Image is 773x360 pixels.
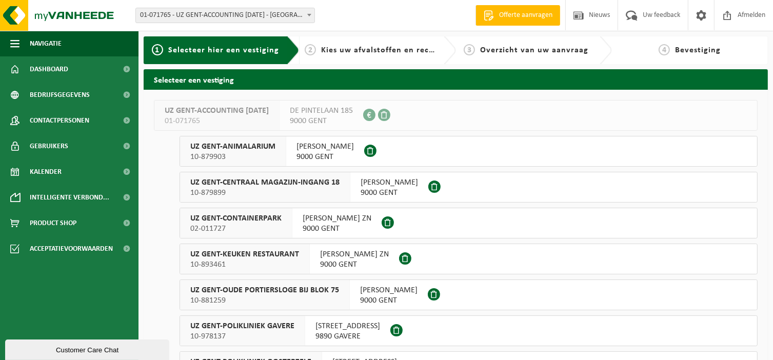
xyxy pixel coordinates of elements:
span: UZ GENT-POLIKLINIEK GAVERE [190,321,294,331]
span: UZ GENT-CENTRAAL MAGAZIJN-INGANG 18 [190,177,340,188]
span: 01-071765 - UZ GENT-ACCOUNTING 0 BC - GENT [136,8,314,23]
span: [PERSON_NAME] [361,177,418,188]
span: UZ GENT-ACCOUNTING [DATE] [165,106,269,116]
span: UZ GENT-CONTAINERPARK [190,213,282,224]
span: Acceptatievoorwaarden [30,236,113,262]
span: Dashboard [30,56,68,82]
h2: Selecteer een vestiging [144,69,768,89]
span: 4 [659,44,670,55]
button: UZ GENT-CENTRAAL MAGAZIJN-INGANG 18 10-879899 [PERSON_NAME]9000 GENT [180,172,758,203]
span: Bevestiging [675,46,721,54]
span: Kalender [30,159,62,185]
span: UZ GENT-ANIMALARIUM [190,142,275,152]
span: 01-071765 - UZ GENT-ACCOUNTING 0 BC - GENT [135,8,315,23]
span: Kies uw afvalstoffen en recipiënten [321,46,462,54]
span: Contactpersonen [30,108,89,133]
span: 1 [152,44,163,55]
span: Selecteer hier een vestiging [168,46,279,54]
a: Offerte aanvragen [475,5,560,26]
button: UZ GENT-POLIKLINIEK GAVERE 10-978137 [STREET_ADDRESS]9890 GAVERE [180,315,758,346]
span: [STREET_ADDRESS] [315,321,380,331]
span: Gebruikers [30,133,68,159]
button: UZ GENT-ANIMALARIUM 10-879903 [PERSON_NAME]9000 GENT [180,136,758,167]
span: Product Shop [30,210,76,236]
span: 9000 GENT [360,295,418,306]
button: UZ GENT-OUDE PORTIERSLOGE BIJ BLOK 75 10-881259 [PERSON_NAME]9000 GENT [180,279,758,310]
span: [PERSON_NAME] ZN [320,249,389,259]
span: 2 [305,44,316,55]
span: 9000 GENT [290,116,353,126]
span: Overzicht van uw aanvraag [480,46,588,54]
span: [PERSON_NAME] [296,142,354,152]
span: 01-071765 [165,116,269,126]
span: 10-881259 [190,295,339,306]
button: UZ GENT-KEUKEN RESTAURANT 10-893461 [PERSON_NAME] ZN9000 GENT [180,244,758,274]
span: 10-879899 [190,188,340,198]
span: 9890 GAVERE [315,331,380,342]
span: Navigatie [30,31,62,56]
iframe: chat widget [5,337,171,360]
span: 9000 GENT [296,152,354,162]
span: Bedrijfsgegevens [30,82,90,108]
span: 3 [464,44,475,55]
span: 10-978137 [190,331,294,342]
span: 9000 GENT [303,224,371,234]
span: 02-011727 [190,224,282,234]
span: [PERSON_NAME] [360,285,418,295]
span: [PERSON_NAME] ZN [303,213,371,224]
span: 10-879903 [190,152,275,162]
span: Offerte aanvragen [497,10,555,21]
button: UZ GENT-CONTAINERPARK 02-011727 [PERSON_NAME] ZN9000 GENT [180,208,758,238]
span: 9000 GENT [320,259,389,270]
span: DE PINTELAAN 185 [290,106,353,116]
span: UZ GENT-OUDE PORTIERSLOGE BIJ BLOK 75 [190,285,339,295]
span: 10-893461 [190,259,299,270]
span: 9000 GENT [361,188,418,198]
span: Intelligente verbond... [30,185,109,210]
span: UZ GENT-KEUKEN RESTAURANT [190,249,299,259]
